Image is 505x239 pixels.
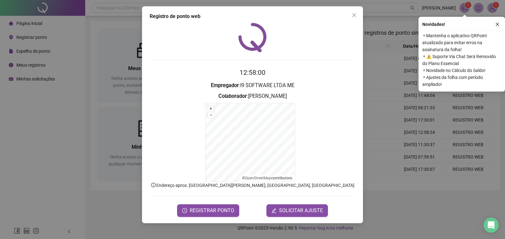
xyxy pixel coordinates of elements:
strong: Colaborador [218,93,247,99]
span: REGISTRAR PONTO [190,207,234,214]
span: edit [271,208,276,213]
button: REGISTRAR PONTO [177,204,239,217]
span: SOLICITAR AJUSTE [279,207,323,214]
span: ⚬ ⚠️ Suporte Via Chat Será Removido do Plano Essencial [422,53,501,67]
img: QRPoint [238,23,267,52]
h3: : I9 SOFTWARE LTDA ME [150,81,355,90]
span: ⚬ Ajustes da folha com período ampliado! [422,74,501,88]
span: close [352,13,357,18]
strong: Empregador [211,82,239,88]
div: Registro de ponto web [150,13,355,20]
div: Open Intercom Messenger [484,218,499,233]
span: Novidades ! [422,21,445,28]
button: editSOLICITAR AJUSTE [266,204,328,217]
a: OpenStreetMap [245,176,271,180]
span: ⚬ Novidade no Cálculo do Saldo! [422,67,501,74]
span: info-circle [151,182,156,188]
button: – [208,112,214,118]
p: Endereço aprox. : [GEOGRAPHIC_DATA][PERSON_NAME], [GEOGRAPHIC_DATA], [GEOGRAPHIC_DATA] [150,182,355,189]
li: © contributors. [242,176,293,180]
button: + [208,106,214,112]
span: ⚬ Mantenha o aplicativo QRPoint atualizado para evitar erros na assinatura da folha! [422,32,501,53]
span: close [495,22,500,27]
time: 12:58:00 [240,69,265,76]
h3: : [PERSON_NAME] [150,92,355,100]
button: Close [349,10,359,20]
span: clock-circle [182,208,187,213]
